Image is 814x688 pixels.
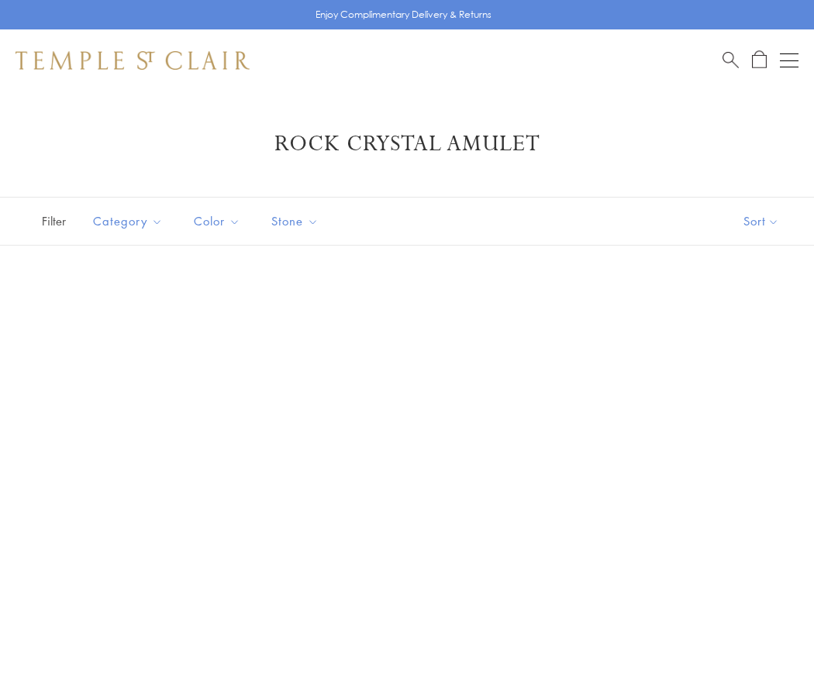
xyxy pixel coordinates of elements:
[260,204,330,239] button: Stone
[709,198,814,245] button: Show sort by
[186,212,252,231] span: Color
[182,204,252,239] button: Color
[16,51,250,70] img: Temple St. Clair
[81,204,174,239] button: Category
[85,212,174,231] span: Category
[752,50,767,70] a: Open Shopping Bag
[780,51,798,70] button: Open navigation
[264,212,330,231] span: Stone
[316,7,492,22] p: Enjoy Complimentary Delivery & Returns
[39,130,775,158] h1: Rock Crystal Amulet
[723,50,739,70] a: Search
